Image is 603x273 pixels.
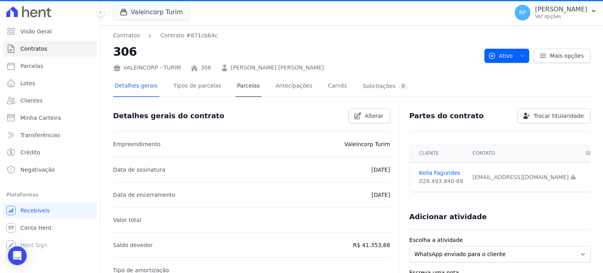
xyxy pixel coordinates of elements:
p: [PERSON_NAME] [535,5,587,13]
a: Contratos [113,31,140,40]
p: R$ 41.353,88 [353,240,390,250]
p: [DATE] [371,165,390,174]
a: Recebíveis [3,203,97,218]
a: Carnês [326,76,349,97]
div: Plataformas [6,190,94,200]
a: Conta Hent [3,220,97,236]
a: Antecipações [274,76,314,97]
div: Open Intercom Messenger [8,246,27,265]
a: Alterar [349,108,390,123]
span: Transferências [20,131,60,139]
div: Solicitações [363,82,408,90]
span: Crédito [20,148,40,156]
div: 0 [398,82,408,90]
p: Empreendimento [113,139,161,149]
a: Mais opções [534,49,590,63]
span: Conta Hent [20,224,51,232]
p: Saldo devedor [113,240,153,250]
span: Clientes [20,97,42,104]
a: Detalhes gerais [113,76,159,97]
p: Data de encerramento [113,190,175,200]
a: Contrato #871cbb4c [160,31,217,40]
label: Escolha a atividade [409,236,590,244]
h3: Partes do contrato [409,111,484,121]
div: 028.493.840-89 [419,177,463,185]
a: Keila Fagundes [419,169,463,177]
a: Minha Carteira [3,110,97,126]
a: Parcelas [236,76,261,97]
span: Parcelas [20,62,43,70]
p: Valeincorp Turim [344,139,390,149]
a: 306 [201,64,211,72]
h3: Adicionar atividade [409,212,487,222]
span: RF [519,10,526,15]
a: Tipos de parcelas [172,76,223,97]
a: Transferências [3,127,97,143]
h3: Detalhes gerais do contrato [113,111,224,121]
span: Alterar [365,112,384,120]
span: Recebíveis [20,207,50,214]
nav: Breadcrumb [113,31,217,40]
h2: 306 [113,43,478,60]
a: Crédito [3,145,97,160]
p: Valor total [113,215,141,225]
a: Clientes [3,93,97,108]
a: Solicitações0 [361,76,409,97]
span: Contratos [20,45,47,53]
p: Data de assinatura [113,165,165,174]
button: RF [PERSON_NAME] Ver opções [508,2,603,24]
button: Valeincorp Turim [113,5,190,20]
span: Lotes [20,79,35,87]
th: Contato [468,144,581,163]
span: Visão Geral [20,27,52,35]
span: Minha Carteira [20,114,61,122]
p: [DATE] [371,190,390,200]
a: Visão Geral [3,24,97,39]
th: Cliente [410,144,468,163]
span: Mais opções [550,52,584,60]
p: Ver opções [535,13,587,20]
span: Trocar titularidade [534,112,584,120]
div: VALEINCORP - TURIM [113,64,181,72]
a: Trocar titularidade [517,108,590,123]
a: Parcelas [3,58,97,74]
span: Negativação [20,166,55,174]
a: Contratos [3,41,97,57]
div: [EMAIL_ADDRESS][DOMAIN_NAME] [473,173,577,181]
nav: Breadcrumb [113,31,478,40]
a: Lotes [3,75,97,91]
button: Ativo [484,49,530,63]
a: [PERSON_NAME] [PERSON_NAME] [231,64,324,72]
a: Negativação [3,162,97,178]
span: Ativo [488,49,513,63]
